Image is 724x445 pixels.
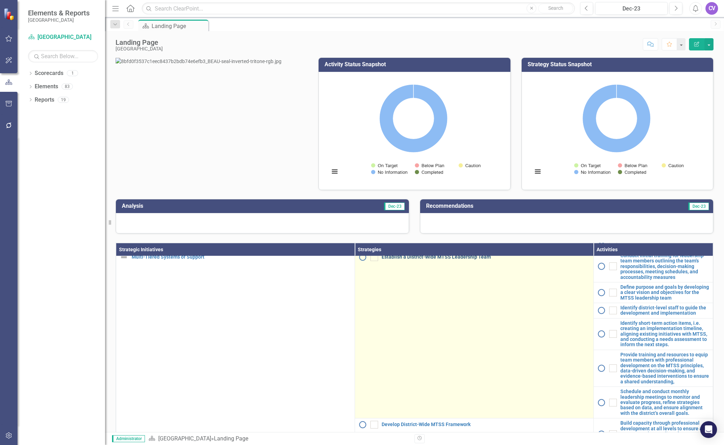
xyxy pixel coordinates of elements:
td: Double-Click to Edit Right Click for Context Menu [355,251,594,418]
div: 83 [62,84,73,90]
img: No Information [597,364,606,372]
path: No Information, 53. [583,84,650,152]
div: Open Intercom Messenger [700,421,717,438]
div: Landing Page [116,39,163,46]
td: Double-Click to Edit Right Click for Context Menu [594,387,713,418]
a: Establish a District-Wide MTSS Leadership Team [382,254,590,260]
div: Dec-23 [598,5,665,13]
input: Search Below... [28,50,98,62]
a: Reports [35,96,54,104]
img: 8bfd0f3537c1eec8437b2bdb74e6efb3_BEAU-seal-inverted-tritone-rgb.jpg [116,58,281,65]
div: Chart. Highcharts interactive chart. [529,77,706,183]
span: Elements & Reports [28,9,90,17]
img: No Information [597,288,606,297]
img: Not Defined [120,253,128,261]
a: Provide training and resources to equip team members with professional development on the MTSS pr... [620,352,709,384]
img: No Information [597,262,606,271]
span: Dec-23 [384,203,405,210]
span: Administrator [112,435,145,442]
td: Double-Click to Edit Right Click for Context Menu [594,282,713,303]
button: Show Completed [415,170,443,175]
span: Dec-23 [688,203,709,210]
button: Dec-23 [595,2,668,15]
a: Identify district-level staff to guide the development and implementation [620,305,709,316]
h3: Recommendations [426,203,621,209]
td: Double-Click to Edit Right Click for Context Menu [594,350,713,386]
a: Scorecards [35,69,63,77]
a: Elements [35,83,58,91]
a: [GEOGRAPHIC_DATA] [158,435,211,442]
img: No Information [597,398,606,407]
a: Define purpose and goals by developing a clear vision and objectives for the MTSS leadership team [620,285,709,301]
a: Multi-Tiered Systems of Support [132,254,351,260]
div: » [148,435,409,443]
button: Search [538,4,573,13]
a: [GEOGRAPHIC_DATA] [28,33,98,41]
button: Show Caution [662,163,684,168]
div: [GEOGRAPHIC_DATA] [116,46,163,52]
img: No Information [597,430,606,438]
button: Show Below Plan [618,163,647,168]
img: No Information [597,306,606,315]
td: Double-Click to Edit Right Click for Context Menu [594,303,713,319]
h3: Strategy Status Snapshot [528,61,710,68]
button: View chart menu, Chart [330,167,340,177]
button: Show No Information [371,170,407,175]
button: View chart menu, Chart [533,167,543,177]
a: Schedule and conduct monthly leadership meetings to monitor and evaluate progress, refine strateg... [620,389,709,416]
a: Develop District-Wide MTSS Framework [382,422,590,427]
img: No Information [358,253,367,261]
img: No Information [597,330,606,338]
input: Search ClearPoint... [142,2,575,15]
h3: Analysis [122,203,264,209]
div: Landing Page [152,22,207,30]
td: Double-Click to Edit Right Click for Context Menu [594,251,713,282]
a: Identify short-term action items, i.e. creating an implementation timeline, aligning existing ini... [620,321,709,348]
img: No Information [358,420,367,429]
button: Show Caution [459,163,481,168]
path: No Information, 282. [380,84,447,152]
span: Search [548,5,563,11]
div: Chart. Highcharts interactive chart. [326,77,503,183]
svg: Interactive chart [326,77,501,183]
button: Show On Target [574,163,600,168]
button: Show Below Plan [415,163,444,168]
button: Show No Information [574,170,610,175]
button: Show On Target [371,163,397,168]
h3: Activity Status Snapshot [325,61,507,68]
button: Show Completed [618,170,646,175]
button: CV [705,2,718,15]
img: ClearPoint Strategy [4,8,16,20]
div: 19 [58,97,69,103]
div: Landing Page [214,435,248,442]
div: 1 [67,70,78,76]
small: [GEOGRAPHIC_DATA] [28,17,90,23]
td: Double-Click to Edit Right Click for Context Menu [594,318,713,350]
svg: Interactive chart [529,77,704,183]
a: Conduct initial training for leadership team members outlining the team’s responsibilities, decis... [620,253,709,280]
